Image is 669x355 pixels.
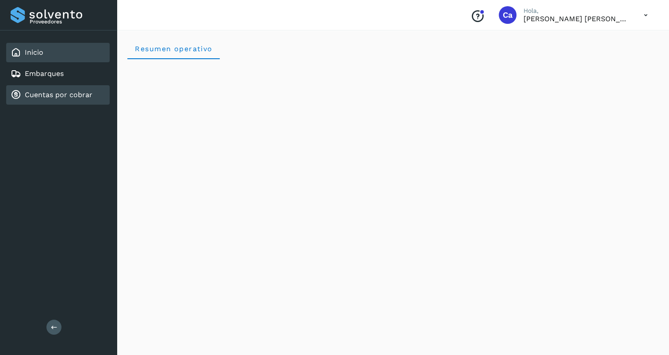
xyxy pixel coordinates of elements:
a: Inicio [25,48,43,57]
a: Cuentas por cobrar [25,91,92,99]
p: Cruz alejandro Alfonso Martinez [524,15,630,23]
div: Embarques [6,64,110,83]
div: Inicio [6,43,110,62]
div: Cuentas por cobrar [6,85,110,105]
a: Embarques [25,69,64,78]
p: Proveedores [30,19,106,25]
span: Resumen operativo [134,45,213,53]
p: Hola, [524,7,630,15]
